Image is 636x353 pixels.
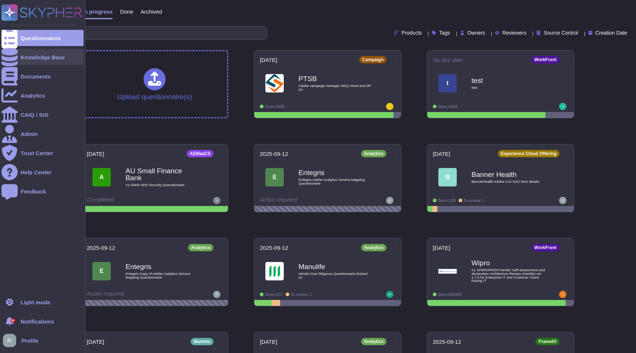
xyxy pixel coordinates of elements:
[433,151,450,157] span: [DATE]
[559,197,566,204] img: user
[298,169,372,176] b: Entegris
[87,151,104,157] span: [DATE]
[3,334,16,347] img: user
[265,168,284,186] div: E
[260,57,277,63] span: [DATE]
[87,291,177,298] div: Action required
[471,259,545,266] b: Wipro
[531,244,559,251] div: WorkFront
[265,262,284,280] img: Logo
[126,167,199,181] b: AU Small Finance Bank
[21,300,50,305] div: Light mode
[471,268,545,282] span: CL WORKFRONTVendor Self assessment and declaration Architecture Review checklist ver 1.7.9 for En...
[141,9,162,14] span: Archived
[213,291,220,298] img: user
[433,57,463,63] span: No due date
[213,197,220,204] img: user
[544,30,578,35] span: Source Control
[191,338,213,345] div: Marketo
[471,86,545,90] span: test
[361,244,386,251] div: Analytics
[87,245,115,251] span: 2025-09-12
[433,245,450,251] span: [DATE]
[87,197,177,204] div: Completed
[260,197,350,204] div: Action required
[471,171,545,178] b: Banner Health
[433,339,461,345] span: 2025-09-12
[361,150,386,157] div: Analytics
[260,245,288,251] span: 2025-09-12
[361,338,386,345] div: Analytics
[1,126,84,142] a: Admin
[386,103,393,110] img: user
[402,30,422,35] span: Products
[188,244,213,251] div: Analytics
[82,9,113,14] span: In progress
[438,293,462,297] span: Done: 845/895
[438,168,457,186] div: B
[21,112,49,118] div: CAIQ / SIG
[1,332,21,349] button: user
[596,30,627,35] span: Creation Date
[126,263,199,270] b: Entegris
[21,131,38,137] div: Admin
[298,272,372,279] span: Vendor Due Diligence Questionnaire Extract v2
[21,169,52,175] div: Help Center
[29,27,267,39] input: Search by keywords
[471,77,545,84] b: test
[438,105,457,109] span: Done: 42/52
[21,74,51,79] div: Documents
[92,168,111,186] div: A
[265,74,284,92] img: Logo
[298,263,372,270] b: Manulife
[87,339,104,345] span: [DATE]
[21,93,45,98] div: Analytics
[11,318,15,323] div: 9+
[21,319,54,324] span: Notifications
[467,30,485,35] span: Owners
[265,293,283,297] span: Done: 2/17
[21,55,65,60] div: Knowledge Base
[126,272,199,279] span: Entegris Copy of Adobe Analytics Service Mapping Questionnaire
[120,9,133,14] span: Done
[439,30,450,35] span: Tags
[1,183,84,199] a: Feedback
[298,84,372,91] span: Adobe campaign manager DDQ cloud and DP q's
[471,180,545,184] span: BannerHealth Adobe CJA SSO form details
[1,49,84,65] a: Knowledge Base
[438,262,457,280] img: Logo
[21,189,46,194] div: Feedback
[531,56,559,63] div: WorkFront
[117,68,192,100] div: Upload questionnaire(s)
[498,150,559,157] div: Experience Cloud Offering
[536,338,559,345] div: FrameIO
[92,262,111,280] div: E
[21,35,61,41] div: Questionnaires
[438,74,457,92] div: t
[298,75,372,82] b: PTSB
[1,68,84,84] a: Documents
[438,199,456,203] span: Done: 1/29
[291,293,312,297] span: To review: 1
[1,30,84,46] a: Questionnaires
[1,164,84,180] a: Help Center
[126,183,199,187] span: AU Bank AEM Security Quesstionaire
[187,150,213,157] div: AEMaaCS
[1,106,84,123] a: CAIQ / SIG
[559,103,566,110] img: user
[260,339,277,345] span: [DATE]
[21,338,39,343] span: Profile
[502,30,526,35] span: Reviewers
[21,150,53,156] div: Trust Center
[1,145,84,161] a: Trust Center
[386,291,393,298] img: user
[265,105,285,109] span: Done: 19/20
[298,178,372,185] span: Entegris Adobe Analytics Service Mapping Questionnaire
[559,291,566,298] img: user
[1,87,84,104] a: Analytics
[260,151,288,157] span: 2025-09-12
[359,56,386,63] div: Campaign
[464,199,485,203] span: To review: 1
[386,197,393,204] img: user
